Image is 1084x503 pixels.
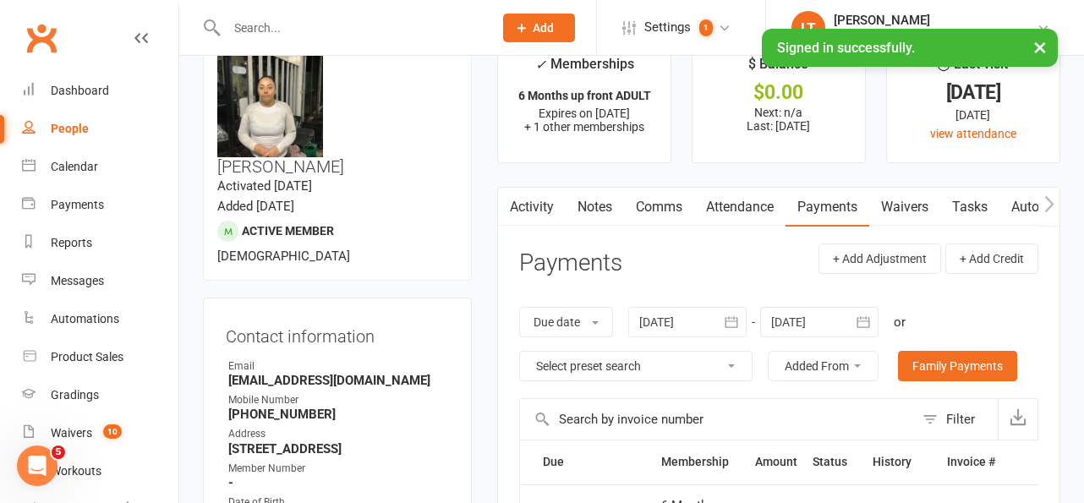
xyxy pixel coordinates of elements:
p: Next: n/a Last: [DATE] [708,106,850,133]
th: Amount [736,440,805,484]
button: Filter [914,399,998,440]
button: Add [503,14,575,42]
strong: [STREET_ADDRESS] [228,441,449,457]
th: Invoice # [939,440,1003,484]
time: Added [DATE] [217,199,294,214]
div: Dashboard [51,84,109,97]
div: Member Number [228,461,449,477]
a: Gradings [22,376,178,414]
div: People [51,122,89,135]
input: Search by invoice number [520,399,914,440]
input: Search... [222,16,481,40]
strong: [PHONE_NUMBER] [228,407,449,422]
button: + Add Credit [945,243,1038,274]
img: image1662974615.png [217,52,323,157]
a: Activity [498,188,566,227]
div: Automations [51,312,119,325]
a: People [22,110,178,148]
div: Filter [946,409,975,429]
strong: [EMAIL_ADDRESS][DOMAIN_NAME] [228,373,449,388]
div: Product Sales [51,350,123,364]
div: Reports [51,236,92,249]
span: Active member [242,224,334,238]
div: Payments [51,198,104,211]
button: Added From [768,351,879,381]
span: [DEMOGRAPHIC_DATA] [217,249,350,264]
a: Clubworx [20,17,63,59]
a: Workouts [22,452,178,490]
div: Calendar [51,160,98,173]
div: Gradings [51,388,99,402]
a: Product Sales [22,338,178,376]
time: Activated [DATE] [217,178,312,194]
iframe: Intercom live chat [17,446,57,486]
span: Settings [644,8,691,46]
div: Mobile Number [228,392,449,408]
span: 5 [52,446,65,459]
strong: - [228,475,449,490]
a: Waivers [869,188,940,227]
a: Notes [566,188,624,227]
a: Comms [624,188,694,227]
strong: 6 Months up front ADULT [518,89,651,102]
div: [DATE] [902,84,1044,101]
a: Payments [786,188,869,227]
a: Calendar [22,148,178,186]
span: + 1 other memberships [524,120,644,134]
span: Expires on [DATE] [539,107,630,120]
a: Waivers 10 [22,414,178,452]
a: Attendance [694,188,786,227]
h3: [PERSON_NAME] [217,52,457,176]
button: × [1025,29,1055,65]
div: Workouts [51,464,101,478]
a: Tasks [940,188,999,227]
th: Due [535,440,654,484]
div: [DATE] [902,106,1044,124]
div: Email [228,358,449,375]
div: $0.00 [708,84,850,101]
a: Automations [22,300,178,338]
a: Messages [22,262,178,300]
a: Dashboard [22,72,178,110]
span: Signed in successfully. [777,40,915,56]
span: 1 [699,19,713,36]
div: or [894,312,906,332]
h3: Payments [519,250,622,276]
button: + Add Adjustment [818,243,941,274]
th: History [865,440,939,484]
a: Reports [22,224,178,262]
div: Address [228,426,449,442]
div: LT [791,11,825,45]
th: Membership [654,440,736,484]
div: Messages [51,274,104,287]
div: Waivers [51,426,92,440]
a: view attendance [930,127,1016,140]
th: Status [805,440,865,484]
span: Add [533,21,554,35]
div: [PERSON_NAME] [834,13,1037,28]
span: 10 [103,424,122,439]
a: Family Payments [898,351,1017,381]
a: Payments [22,186,178,224]
h3: Contact information [226,320,449,346]
button: Due date [519,307,613,337]
div: The Fight Centre [GEOGRAPHIC_DATA] [834,28,1037,43]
